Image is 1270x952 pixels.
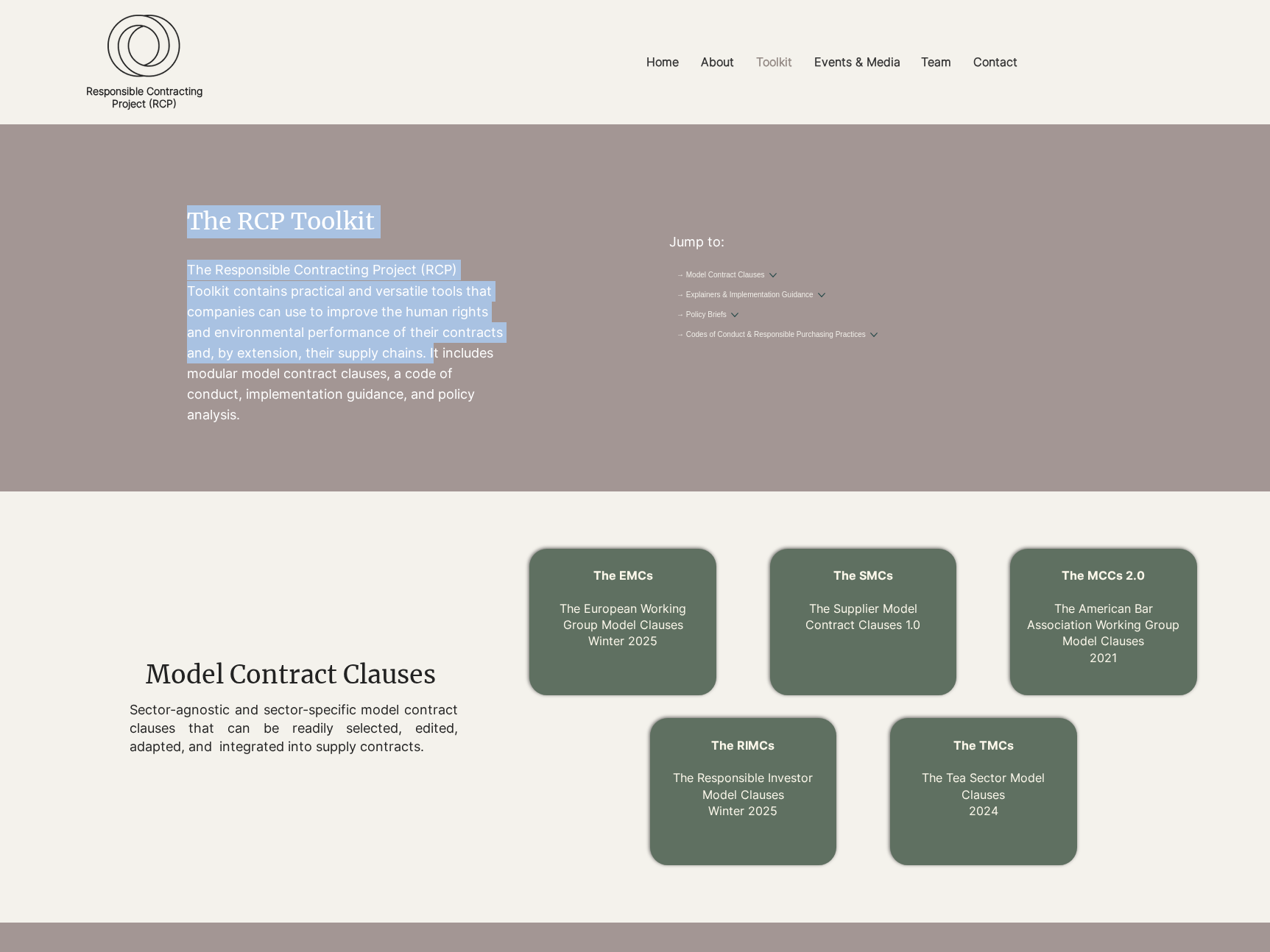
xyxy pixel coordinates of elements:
[694,46,741,79] p: About
[560,568,686,649] a: The EMCs The European Working Group Model ClausesWinter 2025
[458,46,1205,79] nav: Site
[914,46,959,79] p: Team
[910,46,962,79] a: Team
[966,46,1025,79] p: Contact
[870,331,878,338] button: More → Codes of Conduct & Responsible Purchasing Practices pages
[669,232,984,251] p: Jump to:
[745,46,803,79] a: Toolkit
[130,700,458,756] p: Sector-agnostic and sector-specific model contract clauses that can be readily selected, edited, ...
[86,85,202,110] a: Responsible ContractingProject (RCP)
[807,46,908,79] p: Events & Media
[749,46,800,79] p: Toolkit
[711,738,775,753] span: The RIMCs
[818,291,825,299] button: More → Explainers & Implementation Guidance pages
[805,601,920,632] a: The Supplier Model Contract Clauses 1.0
[146,659,436,690] span: Model Contract Clauses
[1062,568,1145,583] span: The MCCs 2.0
[690,46,745,79] a: About
[635,46,690,79] a: Home
[769,271,777,279] button: More → Model Contract Clauses pages
[803,46,910,79] a: Events & Media
[1027,568,1179,665] a: The MCCs 2.0 The American Bar Association Working Group Model Clauses2021
[639,46,686,79] p: Home
[731,311,738,319] button: More → Policy Briefs pages
[677,290,814,301] a: → Explainers & Implementation Guidance
[953,738,1014,753] span: The TMCs
[187,207,375,236] span: The RCP Toolkit
[669,269,897,342] nav: Site
[187,260,507,425] p: The Responsible Contracting Project (RCP) Toolkit contains practical and versatile tools that com...
[673,738,813,819] a: The RIMCs The Responsible Investor Model ClausesWinter 2025
[833,568,893,583] a: The SMCs
[677,330,866,341] a: → Codes of Conduct & Responsible Purchasing Practices
[677,270,765,281] a: → Model Contract Clauses
[677,310,727,321] a: → Policy Briefs
[922,738,1045,819] a: The TMCs The Tea Sector Model Clauses2024
[593,568,653,583] span: The EMCs
[962,46,1029,79] a: Contact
